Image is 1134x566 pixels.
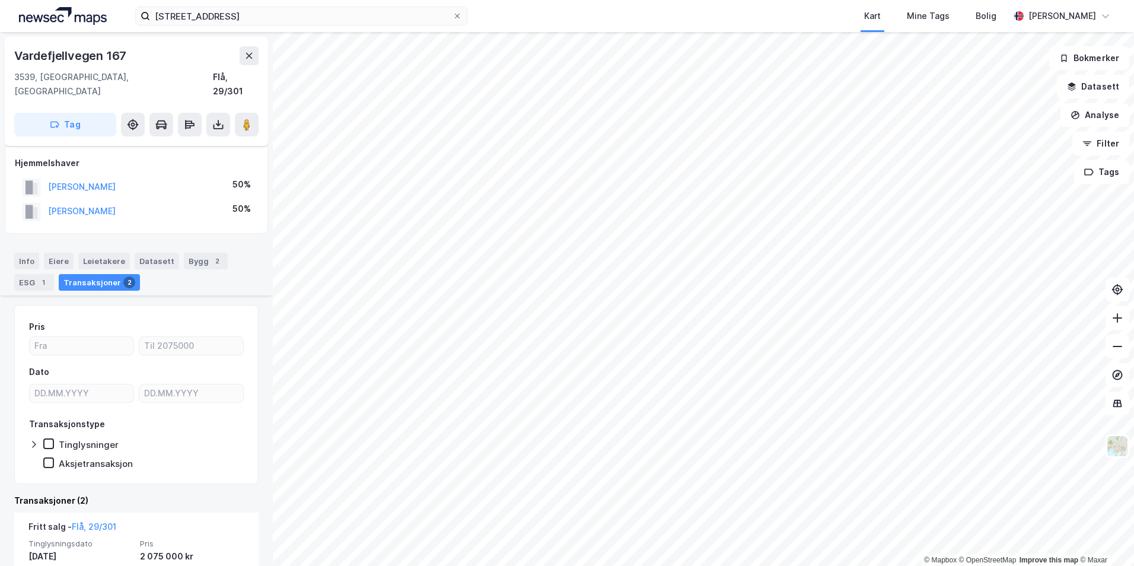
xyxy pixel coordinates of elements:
a: OpenStreetMap [959,556,1017,564]
div: Kart [864,9,881,23]
div: 50% [232,177,251,192]
input: Søk på adresse, matrikkel, gårdeiere, leietakere eller personer [150,7,453,25]
iframe: Chat Widget [1075,509,1134,566]
div: Eiere [44,253,74,269]
button: Bokmerker [1049,46,1129,70]
img: logo.a4113a55bc3d86da70a041830d287a7e.svg [19,7,107,25]
div: Pris [29,320,45,334]
div: ESG [14,274,54,291]
div: Transaksjoner (2) [14,494,259,508]
button: Filter [1072,132,1129,155]
a: Improve this map [1020,556,1078,564]
div: 1 [37,276,49,288]
div: [DATE] [28,549,133,564]
a: Mapbox [924,556,957,564]
span: Pris [140,539,244,549]
div: Hjemmelshaver [15,156,258,170]
button: Tag [14,113,116,136]
div: Datasett [135,253,179,269]
div: Mine Tags [907,9,950,23]
div: 50% [232,202,251,216]
div: Tinglysninger [59,439,119,450]
div: Vardefjellvegen 167 [14,46,129,65]
input: Til 2075000 [139,337,243,355]
div: Bygg [184,253,228,269]
div: Fritt salg - [28,520,116,539]
span: Tinglysningsdato [28,539,133,549]
div: Bolig [976,9,996,23]
div: Dato [29,365,49,379]
a: Flå, 29/301 [72,522,116,532]
div: Leietakere [78,253,130,269]
input: DD.MM.YYYY [30,384,133,402]
div: [PERSON_NAME] [1028,9,1096,23]
input: DD.MM.YYYY [139,384,243,402]
div: Transaksjonstype [29,417,105,431]
div: Info [14,253,39,269]
div: Aksjetransaksjon [59,458,133,469]
div: Flå, 29/301 [213,70,259,98]
div: Transaksjoner [59,274,140,291]
div: 3539, [GEOGRAPHIC_DATA], [GEOGRAPHIC_DATA] [14,70,213,98]
div: 2 [123,276,135,288]
button: Analyse [1060,103,1129,127]
div: 2 [211,255,223,267]
img: Z [1106,435,1129,457]
button: Datasett [1057,75,1129,98]
input: Fra [30,337,133,355]
div: 2 075 000 kr [140,549,244,564]
button: Tags [1074,160,1129,184]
